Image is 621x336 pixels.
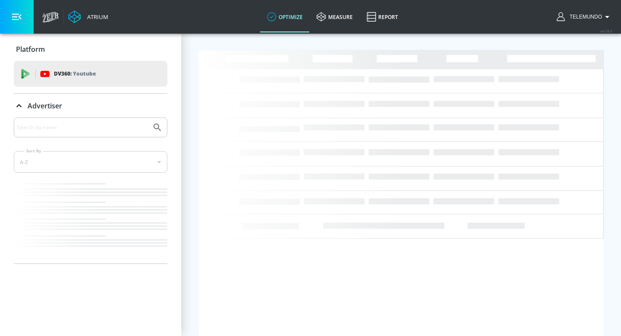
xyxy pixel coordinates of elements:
[566,14,602,20] span: login as: telemundocsm@zefr.com
[73,69,96,78] p: Youtube
[54,69,96,79] p: DV360:
[14,61,167,87] div: DV360: Youtube
[28,101,62,111] p: Advertiser
[600,29,612,33] span: v 4.28.0
[14,94,167,118] div: Advertiser
[25,148,43,154] label: Sort By
[68,10,108,23] a: Atrium
[260,1,310,32] a: optimize
[310,1,360,32] a: measure
[360,1,405,32] a: Report
[14,180,167,263] nav: list of Advertiser
[84,13,108,21] div: Atrium
[557,12,612,22] button: Telemundo
[16,44,45,54] p: Platform
[14,117,167,263] div: Advertiser
[14,151,167,173] div: A-Z
[17,122,148,133] input: Search by name
[14,37,167,61] div: Platform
